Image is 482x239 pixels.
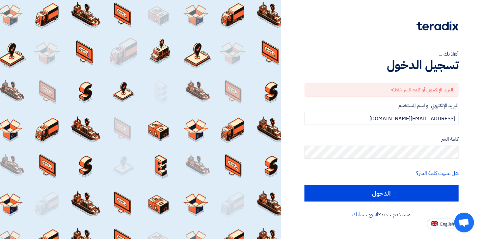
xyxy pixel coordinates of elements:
h1: تسجيل الدخول [305,58,459,72]
div: Open chat [454,213,474,232]
input: الدخول [305,185,459,202]
button: English [427,219,456,229]
div: أهلا بك ... [305,50,459,58]
div: مستخدم جديد؟ [305,211,459,219]
span: English [440,222,454,227]
img: Teradix logo [416,21,459,31]
label: البريد الإلكتروني او اسم المستخدم [305,102,459,109]
a: أنشئ حسابك [353,211,379,219]
img: en-US.png [431,221,438,226]
input: أدخل بريد العمل الإلكتروني او اسم المستخدم الخاص بك ... [305,112,459,125]
div: البريد الإلكتروني أو كلمة السر خاطئة [305,83,459,97]
label: كلمة السر [305,135,459,143]
a: هل نسيت كلمة السر؟ [416,169,459,177]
